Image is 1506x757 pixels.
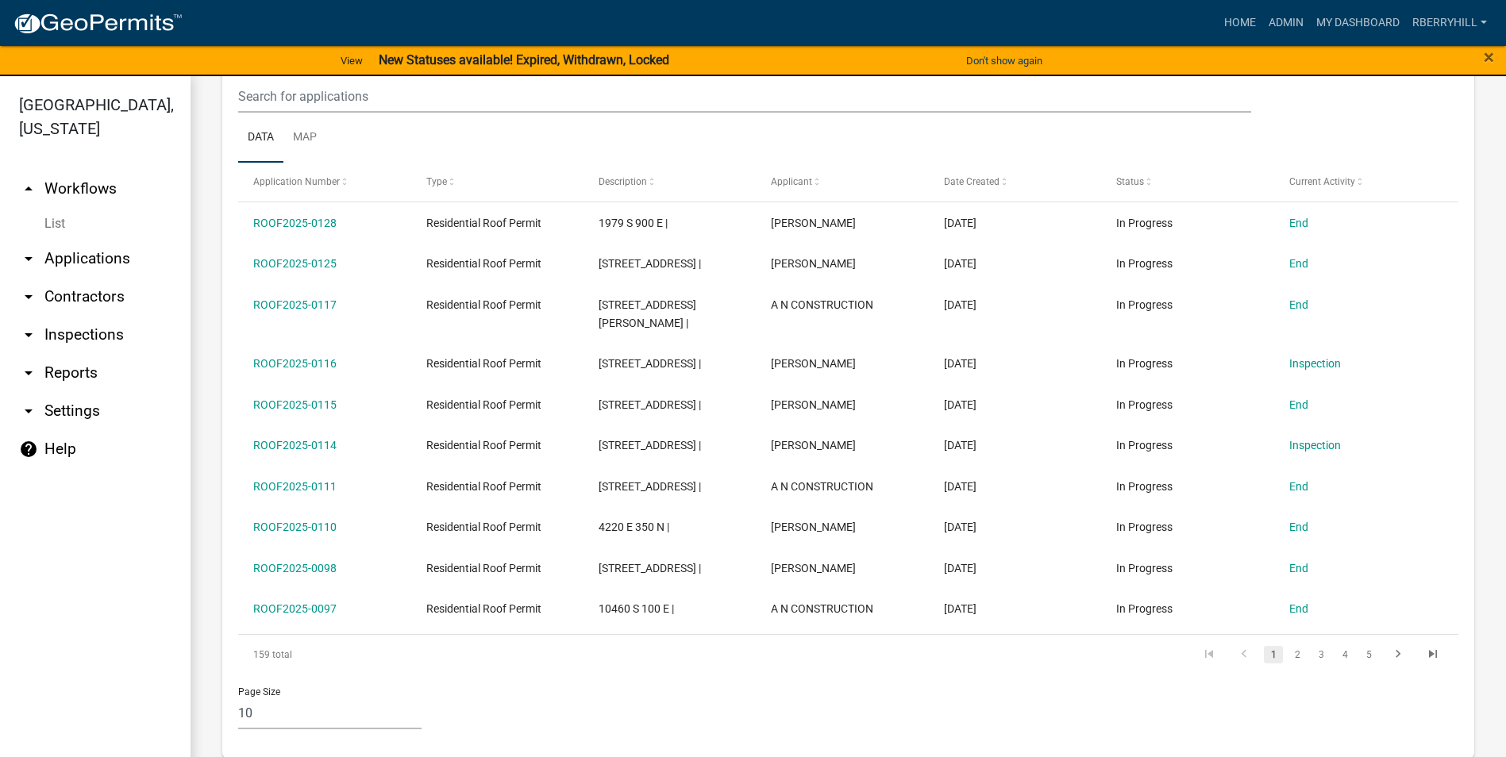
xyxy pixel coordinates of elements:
a: End [1289,602,1308,615]
span: In Progress [1116,398,1173,411]
span: A N CONSTRUCTION [771,602,873,615]
span: 1056 S MAIN ST | [599,398,701,411]
a: Map [283,113,326,163]
a: View [334,48,369,74]
span: A N CONSTRUCTION [771,298,873,311]
span: 07/22/2025 [944,521,976,533]
span: Residential Roof Permit [426,357,541,370]
datatable-header-cell: Type [410,163,583,201]
datatable-header-cell: Status [1101,163,1273,201]
span: 808 MAPLE CT | [599,562,701,574]
span: Residential Roof Permit [426,480,541,493]
i: arrow_drop_down [19,363,38,382]
span: × [1484,46,1494,68]
span: In Progress [1116,562,1173,574]
span: Residential Roof Permit [426,217,541,229]
span: 300 N MILL ST | [599,439,701,452]
span: In Progress [1116,439,1173,452]
a: 5 [1359,646,1378,663]
a: go to first page [1194,646,1224,663]
strong: New Statuses available! Expired, Withdrawn, Locked [379,52,669,67]
span: Application Number [253,176,340,187]
span: 08/01/2025 [944,298,976,311]
span: Description [599,176,647,187]
i: arrow_drop_up [19,179,38,198]
span: In Progress [1116,602,1173,615]
span: Residential Roof Permit [426,439,541,452]
span: 07/23/2025 [944,480,976,493]
span: 3962 S GARTHWAITE RD | [599,298,696,329]
a: rberryhill [1406,8,1493,38]
span: 4220 E 350 N | [599,521,669,533]
span: Nolan Baker [771,217,856,229]
a: 3 [1311,646,1331,663]
i: arrow_drop_down [19,249,38,268]
a: ROOF2025-0115 [253,398,337,411]
a: ROOF2025-0098 [253,562,337,574]
div: 159 total [238,635,480,674]
span: Date Created [944,176,1000,187]
span: In Progress [1116,298,1173,311]
span: Nolan Baker [771,357,856,370]
a: End [1289,480,1308,493]
a: go to last page [1418,646,1448,663]
span: 08/08/2025 [944,257,976,270]
a: go to next page [1383,646,1413,663]
input: Search for applications [238,80,1251,113]
span: Residential Roof Permit [426,521,541,533]
a: 1 [1264,646,1283,663]
a: End [1289,562,1308,574]
button: Close [1484,48,1494,67]
span: Nolan Baker [771,521,856,533]
a: ROOF2025-0128 [253,217,337,229]
span: 5516 S LINCOLN BLVD | [599,357,701,370]
span: Status [1116,176,1144,187]
span: 08/01/2025 [944,357,976,370]
a: End [1289,398,1308,411]
a: go to previous page [1229,646,1259,663]
li: page 3 [1309,641,1333,668]
span: Wes Knox [771,257,856,270]
a: 4 [1335,646,1354,663]
a: ROOF2025-0125 [253,257,337,270]
datatable-header-cell: Current Activity [1274,163,1446,201]
span: Residential Roof Permit [426,257,541,270]
span: Wes Knox [771,562,856,574]
a: Inspection [1289,357,1341,370]
a: End [1289,298,1308,311]
span: A N CONSTRUCTION [771,480,873,493]
span: In Progress [1116,480,1173,493]
a: Admin [1262,8,1310,38]
a: ROOF2025-0110 [253,521,337,533]
span: 07/29/2025 [944,439,976,452]
a: Inspection [1289,439,1341,452]
a: My Dashboard [1310,8,1406,38]
a: End [1289,217,1308,229]
li: page 5 [1357,641,1381,668]
a: ROOF2025-0114 [253,439,337,452]
span: 3217 OAKWOOD WAY | [599,257,701,270]
span: In Progress [1116,257,1173,270]
i: arrow_drop_down [19,402,38,421]
a: Home [1218,8,1262,38]
datatable-header-cell: Description [584,163,756,201]
span: In Progress [1116,521,1173,533]
li: page 1 [1261,641,1285,668]
span: 08/13/2025 [944,217,976,229]
span: Residential Roof Permit [426,298,541,311]
i: arrow_drop_down [19,287,38,306]
span: Residential Roof Permit [426,398,541,411]
a: ROOF2025-0111 [253,480,337,493]
span: Type [426,176,447,187]
datatable-header-cell: Date Created [929,163,1101,201]
datatable-header-cell: Application Number [238,163,410,201]
span: 07/16/2025 [944,602,976,615]
span: Residential Roof Permit [426,602,541,615]
a: Data [238,113,283,163]
a: End [1289,257,1308,270]
span: Residential Roof Permit [426,562,541,574]
span: Pedro Barrientos [771,398,856,411]
i: arrow_drop_down [19,325,38,344]
span: 08/01/2025 [944,398,976,411]
span: 07/17/2025 [944,562,976,574]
